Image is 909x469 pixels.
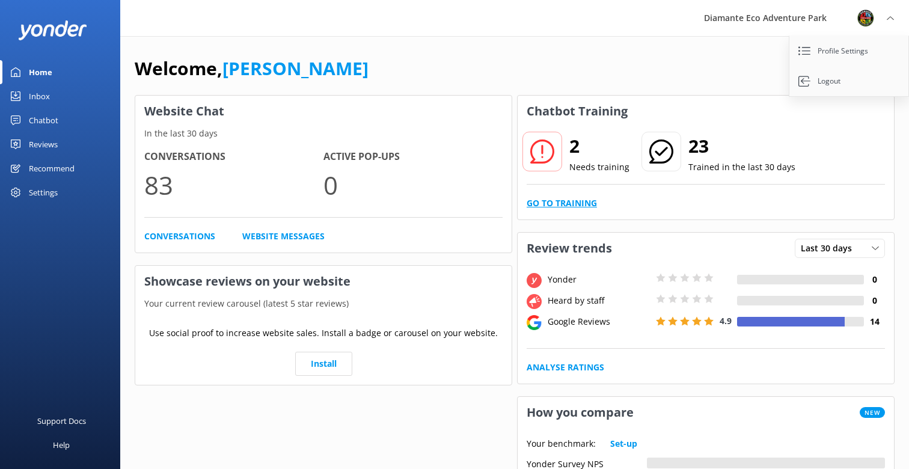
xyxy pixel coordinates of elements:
[860,407,885,418] span: New
[135,96,512,127] h3: Website Chat
[29,156,75,180] div: Recommend
[149,326,498,340] p: Use social proof to increase website sales. Install a badge or carousel on your website.
[29,108,58,132] div: Chatbot
[53,433,70,457] div: Help
[527,458,647,468] div: Yonder Survey NPS
[29,60,52,84] div: Home
[518,233,621,264] h3: Review trends
[545,273,653,286] div: Yonder
[29,84,50,108] div: Inbox
[135,127,512,140] p: In the last 30 days
[29,132,58,156] div: Reviews
[688,161,795,174] p: Trained in the last 30 days
[135,266,512,297] h3: Showcase reviews on your website
[518,96,637,127] h3: Chatbot Training
[545,294,653,307] div: Heard by staff
[518,397,643,428] h3: How you compare
[801,242,859,255] span: Last 30 days
[295,352,352,376] a: Install
[857,9,875,27] img: 831-1756915225.png
[37,409,86,433] div: Support Docs
[864,273,885,286] h4: 0
[29,180,58,204] div: Settings
[720,315,732,326] span: 4.9
[610,437,637,450] a: Set-up
[323,149,503,165] h4: Active Pop-ups
[527,197,597,210] a: Go to Training
[527,361,604,374] a: Analyse Ratings
[242,230,325,243] a: Website Messages
[864,315,885,328] h4: 14
[135,54,369,83] h1: Welcome,
[144,165,323,205] p: 83
[323,165,503,205] p: 0
[222,56,369,81] a: [PERSON_NAME]
[527,437,596,450] p: Your benchmark:
[545,315,653,328] div: Google Reviews
[18,20,87,40] img: yonder-white-logo.png
[688,132,795,161] h2: 23
[569,132,629,161] h2: 2
[864,294,885,307] h4: 0
[135,297,512,310] p: Your current review carousel (latest 5 star reviews)
[144,149,323,165] h4: Conversations
[144,230,215,243] a: Conversations
[569,161,629,174] p: Needs training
